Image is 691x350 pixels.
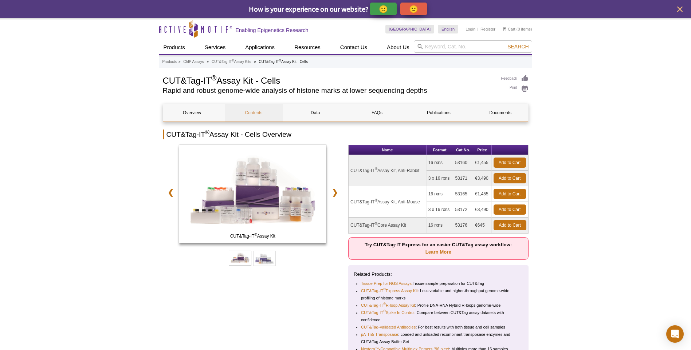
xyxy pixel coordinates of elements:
[349,155,427,186] td: CUT&Tag-IT Assay Kit, Anti-Rabbit
[236,27,309,33] h2: Enabling Epigenetics Research
[507,44,529,49] span: Search
[361,287,517,302] li: : Less variable and higher-throughput genome-wide profiling of histone marks
[414,40,532,53] input: Keyword, Cat. No.
[361,302,415,309] a: CUT&Tag-IT®R-loop Assay Kit
[375,222,377,226] sup: ®
[163,130,529,139] h2: CUT&Tag-IT Assay Kit - Cells Overview
[361,309,415,316] a: CUT&Tag-IT®Spike-In Control
[427,202,454,218] td: 3 x 16 rxns
[336,40,372,54] a: Contact Us
[163,184,178,201] a: ❮
[379,4,388,13] p: 🙂
[361,302,517,309] li: : Profile DNA-RNA Hybrid R-loops genome-wide
[212,59,251,65] a: CUT&Tag-IT®Assay Kits
[427,145,454,155] th: Format
[453,145,473,155] th: Cat No.
[383,302,386,306] sup: ®
[327,184,343,201] a: ❯
[178,60,181,64] li: »
[163,75,494,85] h1: CUT&Tag-IT Assay Kit - Cells
[453,202,473,218] td: 53172
[427,171,454,186] td: 3 x 16 rxns
[494,158,526,168] a: Add to Cart
[438,25,458,33] a: English
[179,145,327,245] a: CUT&Tag-IT Assay Kit
[409,4,418,13] p: 🙁
[349,186,427,218] td: CUT&Tag-IT Assay Kit, Anti-Mouse
[473,171,492,186] td: €3,490
[501,75,529,83] a: Feedback
[503,25,532,33] li: (0 items)
[425,249,451,255] a: Learn More
[254,60,256,64] li: »
[494,204,526,215] a: Add to Cart
[207,60,209,64] li: »
[503,27,515,32] a: Cart
[163,87,494,94] h2: Rapid and robust genome-wide analysis of histone marks at lower sequencing depths
[365,242,512,255] strong: Try CUT&Tag-IT Express for an easier CUT&Tag assay workflow:
[163,104,221,122] a: Overview
[279,59,281,62] sup: ®
[427,186,454,202] td: 16 rxns
[427,218,454,233] td: 16 rxns
[494,220,526,230] a: Add to Cart
[179,145,327,243] img: CUT&Tag-IT Assay Kit
[254,232,257,236] sup: ®
[453,155,473,171] td: 53160
[159,40,189,54] a: Products
[480,27,495,32] a: Register
[361,309,517,323] li: : Compare between CUT&Tag assay datasets with confidence
[473,145,492,155] th: Price
[259,60,308,64] li: CUT&Tag-IT Assay Kit - Cells
[181,232,325,240] span: CUT&Tag-IT Assay Kit
[354,271,523,278] p: Related Products:
[453,186,473,202] td: 53165
[349,218,427,233] td: CUT&Tag-IT Core Assay Kit
[494,173,526,183] a: Add to Cart
[473,186,492,202] td: €1,455
[501,84,529,92] a: Print
[382,40,414,54] a: About Us
[505,43,531,50] button: Search
[361,287,418,294] a: CUT&Tag-IT®Express Assay Kit
[349,145,427,155] th: Name
[361,323,416,331] a: CUT&Tag-Validated Antibodies
[453,171,473,186] td: 53171
[503,27,506,31] img: Your Cart
[471,104,529,122] a: Documents
[494,189,526,199] a: Add to Cart
[361,331,517,345] li: : Loaded and unloaded recombinant transposase enzymes and CUT&Tag Assay Buffer Set
[473,202,492,218] td: €3,490
[383,288,386,291] sup: ®
[286,104,344,122] a: Data
[427,155,454,171] td: 16 rxns
[466,27,475,32] a: Login
[162,59,177,65] a: Products
[348,104,406,122] a: FAQs
[290,40,325,54] a: Resources
[241,40,279,54] a: Applications
[183,59,204,65] a: ChIP Assays
[453,218,473,233] td: 53176
[361,323,517,331] li: : For best results with both tissue and cell samples
[383,310,386,313] sup: ®
[473,218,492,233] td: €645
[375,198,377,202] sup: ®
[375,167,377,171] sup: ®
[205,129,209,135] sup: ®
[211,74,217,82] sup: ®
[200,40,230,54] a: Services
[249,4,369,13] span: How is your experience on our website?
[361,280,517,287] li: Tissue sample preparation for CUT&Tag
[361,331,398,338] a: pA-Tn5 Transposase
[666,325,684,343] div: Open Intercom Messenger
[478,25,479,33] li: |
[361,280,413,287] a: Tissue Prep for NGS Assays:
[473,155,492,171] td: €1,455
[410,104,468,122] a: Publications
[232,59,234,62] sup: ®
[225,104,283,122] a: Contents
[385,25,435,33] a: [GEOGRAPHIC_DATA]
[675,5,684,14] button: close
